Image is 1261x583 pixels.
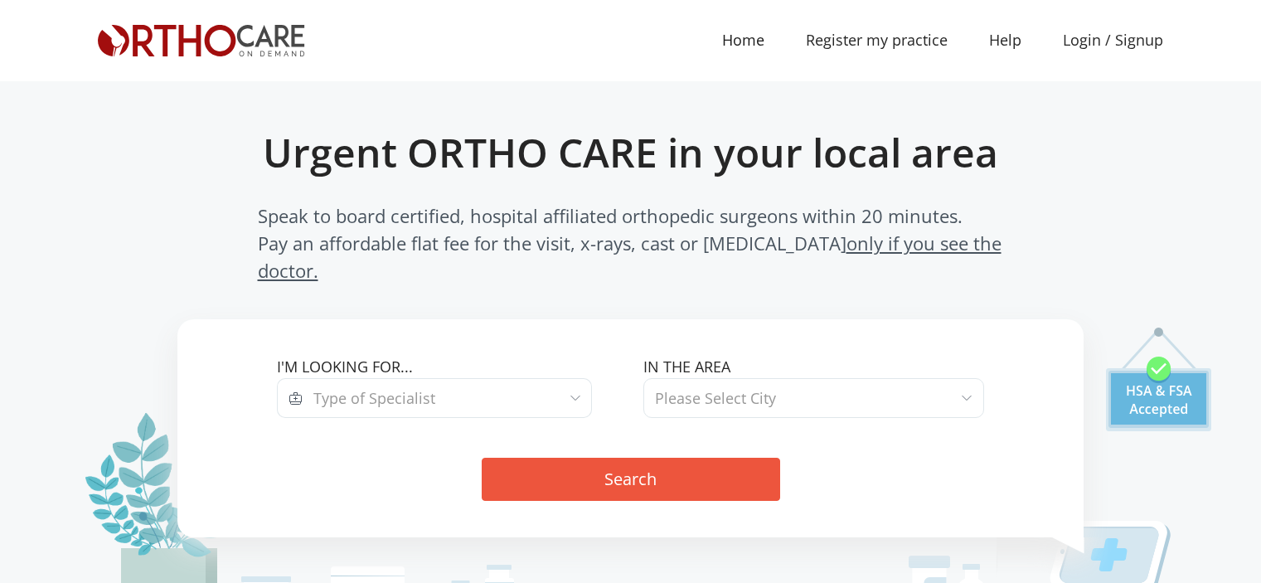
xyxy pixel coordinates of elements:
a: Register my practice [785,22,968,59]
span: Speak to board certified, hospital affiliated orthopedic surgeons within 20 minutes. Pay an affor... [258,202,1004,284]
label: I'm looking for... [277,356,618,378]
span: Please Select City [655,388,776,408]
a: Help [968,22,1042,59]
a: Home [701,22,785,59]
button: Search [482,458,780,501]
label: In the area [643,356,984,378]
a: Login / Signup [1042,29,1184,51]
h1: Urgent ORTHO CARE in your local area [215,129,1047,177]
span: Type of Specialist [313,388,435,408]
